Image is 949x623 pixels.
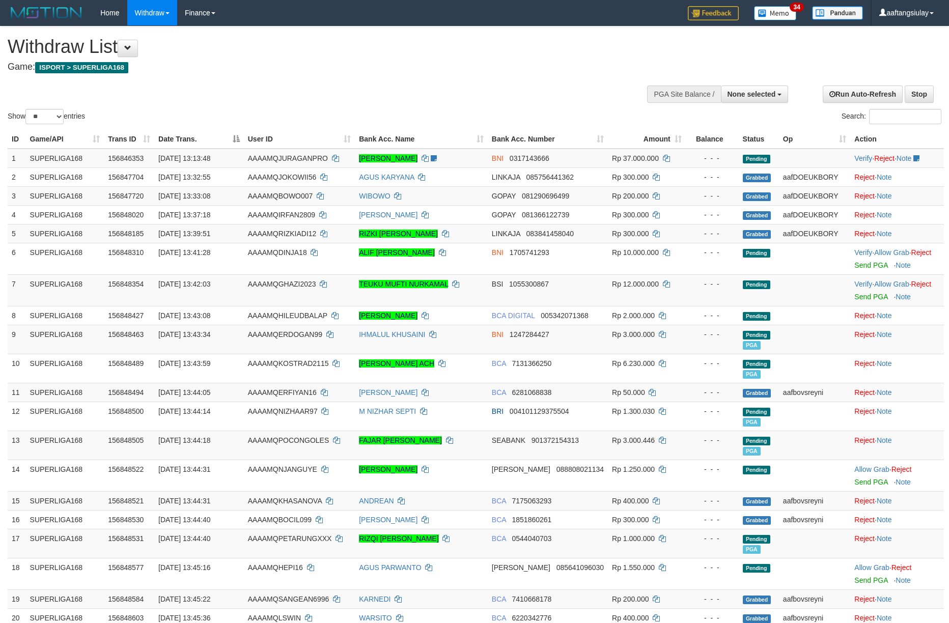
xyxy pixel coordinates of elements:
[512,497,552,505] span: Copy 7175063293 to clipboard
[158,173,210,181] span: [DATE] 13:32:55
[248,248,307,257] span: AAAAMQDINJA18
[877,534,892,543] a: Note
[690,153,735,163] div: - - -
[158,230,210,238] span: [DATE] 13:39:51
[26,205,104,224] td: SUPERLIGA168
[690,387,735,398] div: - - -
[158,330,210,338] span: [DATE] 13:43:34
[854,293,887,301] a: Send PGA
[26,354,104,383] td: SUPERLIGA168
[359,563,421,572] a: AGUS PARWANTO
[8,186,26,205] td: 3
[874,248,911,257] span: ·
[612,516,649,524] span: Rp 300.000
[779,205,850,224] td: aafDOEUKBORY
[8,354,26,383] td: 10
[850,491,944,510] td: ·
[492,173,520,181] span: LINKAJA
[850,130,944,149] th: Action
[612,280,659,288] span: Rp 12.000.000
[854,595,875,603] a: Reject
[8,167,26,186] td: 2
[26,402,104,431] td: SUPERLIGA168
[612,436,655,444] span: Rp 3.000.446
[743,280,770,289] span: Pending
[854,436,875,444] a: Reject
[522,211,569,219] span: Copy 081366122739 to clipboard
[26,130,104,149] th: Game/API: activate to sort column ascending
[248,407,318,415] span: AAAAMQNIZHAAR97
[359,497,394,505] a: ANDREAN
[690,515,735,525] div: - - -
[510,154,549,162] span: Copy 0317143666 to clipboard
[158,388,210,397] span: [DATE] 13:44:05
[108,407,144,415] span: 156848500
[905,86,934,103] a: Stop
[492,330,504,338] span: BNI
[359,330,425,338] a: IHMALUL KHUSAINI
[492,436,525,444] span: SEABANK
[647,86,720,103] div: PGA Site Balance /
[488,130,608,149] th: Bank Acc. Number: activate to sort column ascending
[854,211,875,219] a: Reject
[850,186,944,205] td: ·
[26,306,104,325] td: SUPERLIGA168
[8,306,26,325] td: 8
[492,192,516,200] span: GOPAY
[854,465,891,473] span: ·
[743,447,761,456] span: Marked by aafsengchandara
[492,407,504,415] span: BRI
[850,460,944,491] td: ·
[104,130,154,149] th: Trans ID: activate to sort column ascending
[8,109,85,124] label: Show entries
[877,192,892,200] a: Note
[492,280,504,288] span: BSI
[158,192,210,200] span: [DATE] 13:33:08
[492,465,550,473] span: [PERSON_NAME]
[26,460,104,491] td: SUPERLIGA168
[891,563,912,572] a: Reject
[108,248,144,257] span: 156848310
[8,205,26,224] td: 4
[690,191,735,201] div: - - -
[850,205,944,224] td: ·
[743,211,771,220] span: Grabbed
[854,154,872,162] a: Verify
[248,516,312,524] span: AAAAMQBOCIL099
[779,491,850,510] td: aafbovsreyni
[26,529,104,558] td: SUPERLIGA168
[158,359,210,367] span: [DATE] 13:43:59
[8,130,26,149] th: ID
[686,130,739,149] th: Balance
[359,211,417,219] a: [PERSON_NAME]
[850,243,944,274] td: · ·
[492,388,506,397] span: BCA
[248,465,317,473] span: AAAAMQNJANGUYE
[8,460,26,491] td: 14
[158,248,210,257] span: [DATE] 13:41:28
[158,311,210,320] span: [DATE] 13:43:08
[108,388,144,397] span: 156848494
[891,465,912,473] a: Reject
[690,464,735,474] div: - - -
[8,529,26,558] td: 17
[779,130,850,149] th: Op: activate to sort column ascending
[26,224,104,243] td: SUPERLIGA168
[850,354,944,383] td: ·
[359,534,438,543] a: RIZQI [PERSON_NAME]
[874,248,909,257] a: Allow Grab
[359,407,416,415] a: M NIZHAR SEPTI
[492,230,520,238] span: LINKAJA
[26,186,104,205] td: SUPERLIGA168
[690,279,735,289] div: - - -
[359,311,417,320] a: [PERSON_NAME]
[854,516,875,524] a: Reject
[158,280,210,288] span: [DATE] 13:42:03
[877,173,892,181] a: Note
[897,154,912,162] a: Note
[359,192,390,200] a: WIBOWO
[779,383,850,402] td: aafbovsreyni
[510,407,569,415] span: Copy 004101129375504 to clipboard
[492,497,506,505] span: BCA
[874,280,909,288] a: Allow Grab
